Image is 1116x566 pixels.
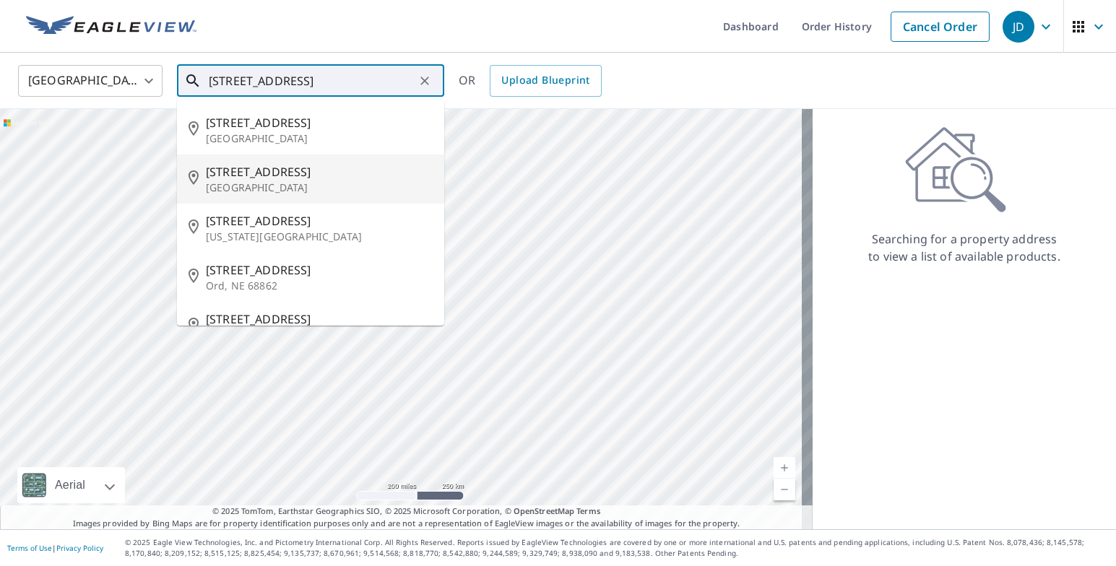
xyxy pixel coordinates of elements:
[514,505,574,516] a: OpenStreetMap
[868,230,1061,265] p: Searching for a property address to view a list of available products.
[125,537,1109,559] p: © 2025 Eagle View Technologies, Inc. and Pictometry International Corp. All Rights Reserved. Repo...
[209,61,415,101] input: Search by address or latitude-longitude
[212,505,600,518] span: © 2025 TomTom, Earthstar Geographics SIO, © 2025 Microsoft Corporation, ©
[206,114,433,131] span: [STREET_ADDRESS]
[18,61,163,101] div: [GEOGRAPHIC_DATA]
[56,543,103,553] a: Privacy Policy
[206,212,433,230] span: [STREET_ADDRESS]
[774,479,795,500] a: Current Level 5, Zoom Out
[415,71,435,91] button: Clear
[459,65,602,97] div: OR
[891,12,990,42] a: Cancel Order
[1003,11,1034,43] div: JD
[774,457,795,479] a: Current Level 5, Zoom In
[206,310,433,328] span: [STREET_ADDRESS]
[26,16,196,38] img: EV Logo
[206,261,433,279] span: [STREET_ADDRESS]
[206,180,433,195] p: [GEOGRAPHIC_DATA]
[206,230,433,244] p: [US_STATE][GEOGRAPHIC_DATA]
[7,544,103,552] p: |
[17,467,125,503] div: Aerial
[206,131,433,146] p: [GEOGRAPHIC_DATA]
[206,279,433,293] p: Ord, NE 68862
[501,71,589,90] span: Upload Blueprint
[7,543,52,553] a: Terms of Use
[206,163,433,180] span: [STREET_ADDRESS]
[51,467,90,503] div: Aerial
[576,505,600,516] a: Terms
[490,65,601,97] a: Upload Blueprint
